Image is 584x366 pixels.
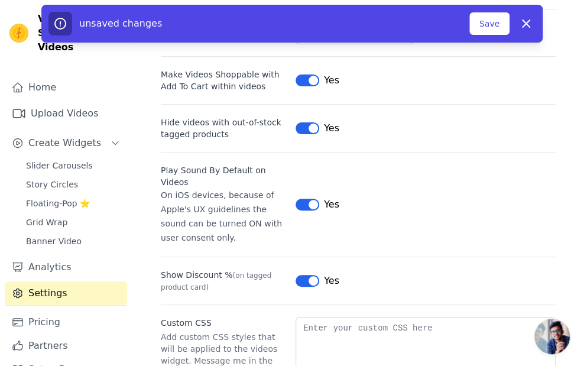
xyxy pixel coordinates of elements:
[26,160,93,171] span: Slider Carousels
[161,164,286,188] div: Play Sound By Default on Videos
[324,121,339,135] span: Yes
[26,197,90,209] span: Floating-Pop ⭐
[19,195,127,212] a: Floating-Pop ⭐
[26,179,78,190] span: Story Circles
[79,18,162,29] span: unsaved changes
[28,136,101,150] span: Create Widgets
[5,334,127,358] a: Partners
[19,233,127,250] a: Banner Video
[5,131,127,155] button: Create Widgets
[161,116,286,140] label: Hide videos with out-of-stock tagged products
[324,197,339,212] span: Yes
[161,190,282,242] span: On iOS devices, because of Apple's UX guidelines the sound can be turned ON with user consent only.
[5,281,127,305] a: Settings
[19,157,127,174] a: Slider Carousels
[5,102,127,125] a: Upload Videos
[469,12,510,35] button: Save
[296,197,339,212] button: Yes
[161,317,286,329] label: Custom CSS
[5,310,127,334] a: Pricing
[296,274,339,288] button: Yes
[324,73,339,88] span: Yes
[19,176,127,193] a: Story Circles
[26,235,82,247] span: Banner Video
[296,73,339,88] button: Yes
[296,121,339,135] button: Yes
[26,216,67,228] span: Grid Wrap
[19,214,127,231] a: Grid Wrap
[534,319,570,354] div: Open chat
[161,269,286,293] label: Show Discount %
[324,274,339,288] span: Yes
[5,76,127,99] a: Home
[5,255,127,279] a: Analytics
[161,69,286,92] label: Make Videos Shoppable with Add To Cart within videos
